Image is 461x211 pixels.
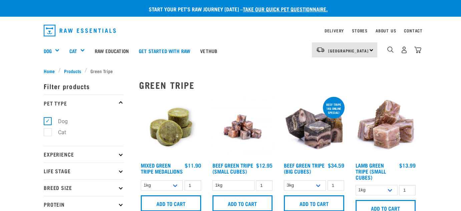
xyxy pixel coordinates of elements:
img: home-icon@2x.png [414,46,421,53]
a: Home [44,67,58,74]
p: Filter products [44,78,124,94]
a: Products [61,67,85,74]
div: $34.59 [328,162,344,168]
img: van-moving.png [316,47,325,53]
input: 1 [256,180,273,191]
input: 1 [328,180,344,191]
input: 1 [184,180,201,191]
nav: dropdown navigation [38,22,423,39]
a: Raw Education [90,37,134,64]
input: 1 [399,185,416,195]
a: Cat [69,47,77,55]
p: Life Stage [44,163,124,179]
a: take our quick pet questionnaire. [243,7,328,10]
a: Lamb Green Tripe (Small Cubes) [356,164,386,179]
div: $12.95 [256,162,273,168]
img: Beef Tripe Bites 1634 [211,95,275,159]
a: Vethub [195,37,222,64]
img: Raw Essentials Logo [44,25,116,36]
h2: Green Tripe [139,80,417,90]
img: 1044 Green Tripe Beef [282,95,346,159]
div: Beef tripe 1kg online special! [323,99,345,118]
div: $11.90 [185,162,201,168]
span: Products [64,67,81,74]
span: Home [44,67,55,74]
a: Beef Green Tripe (Small Cubes) [212,164,253,173]
p: Breed Size [44,179,124,196]
p: Pet Type [44,94,124,111]
div: $13.99 [399,162,416,168]
a: Get started with Raw [134,37,195,64]
a: Beef Green Tripe (Big Cubes) [284,164,325,173]
label: Dog [47,117,70,126]
nav: breadcrumbs [44,67,417,74]
a: Stores [352,29,368,32]
img: user.png [401,46,408,53]
label: Cat [47,128,69,137]
a: Contact [404,29,423,32]
p: Experience [44,146,124,163]
span: [GEOGRAPHIC_DATA] [328,49,369,52]
a: Dog [44,47,52,55]
a: Mixed Green Tripe Medallions [141,164,183,173]
a: Delivery [325,29,344,32]
img: home-icon-1@2x.png [387,46,394,53]
a: About Us [376,29,396,32]
img: 1133 Green Tripe Lamb Small Cubes 01 [354,95,418,159]
img: Mixed Green Tripe [139,95,203,159]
